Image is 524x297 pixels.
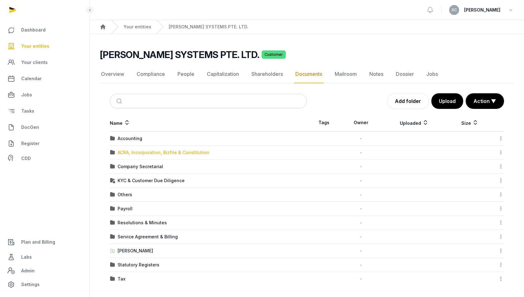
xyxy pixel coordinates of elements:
td: - [341,174,381,188]
div: Service Agreement & Billing [118,234,178,240]
div: Accounting [118,135,142,142]
span: Your entities [21,42,49,50]
img: folder.svg [110,150,115,155]
span: Tasks [21,107,34,115]
a: Dossier [395,65,415,83]
span: Admin [21,267,35,275]
span: SC [452,8,457,12]
a: Your entities [5,39,85,54]
td: - [341,272,381,286]
a: Jobs [425,65,439,83]
td: - [341,132,381,146]
img: folder.svg [110,262,115,267]
span: Customer [262,51,286,59]
button: Submit [113,94,127,108]
a: Mailroom [333,65,358,83]
a: Register [5,136,85,151]
h2: [PERSON_NAME] SYSTEMS PTE. LTD. [100,49,259,60]
td: - [341,202,381,216]
th: Tags [307,114,341,132]
div: [PERSON_NAME] [118,248,153,254]
button: Action ▼ [466,94,504,109]
a: Tasks [5,104,85,119]
td: - [341,160,381,174]
a: Your entities [124,24,151,30]
img: folder.svg [110,136,115,141]
a: Calendar [5,71,85,86]
div: Statutory Registers [118,262,159,268]
img: folder-upload.svg [110,248,115,253]
a: CDD [5,152,85,165]
td: - [341,230,381,244]
span: Calendar [21,75,42,82]
a: Jobs [5,87,85,102]
img: folder.svg [110,234,115,239]
div: Resolutions & Minutes [118,220,167,226]
a: Overview [100,65,125,83]
div: Others [118,192,132,198]
a: Compliance [135,65,166,83]
span: Settings [21,281,40,288]
a: Shareholders [250,65,284,83]
a: Add folder [387,93,429,109]
nav: Tabs [100,65,514,83]
a: Documents [294,65,323,83]
div: ACRA, Incorporation, Bizfile & Constitution [118,149,209,156]
td: - [341,244,381,258]
a: Notes [368,65,385,83]
div: Payroll [118,206,133,212]
img: folder.svg [110,192,115,197]
th: Owner [341,114,381,132]
a: Your clients [5,55,85,70]
span: CDD [21,155,31,162]
span: Register [21,140,40,147]
img: folder.svg [110,220,115,225]
span: Jobs [21,91,32,99]
th: Name [110,114,307,132]
a: Plan and Billing [5,235,85,250]
span: Your clients [21,59,48,66]
a: Capitalization [206,65,240,83]
a: [PERSON_NAME] SYSTEMS PTE. LTD. [169,24,248,30]
img: folder.svg [110,164,115,169]
span: DocGen [21,124,39,131]
a: Labs [5,250,85,265]
span: Plan and Billing [21,238,55,246]
img: folder.svg [110,276,115,281]
td: - [341,216,381,230]
th: Size [448,114,493,132]
div: Company Secretarial [118,163,163,170]
a: People [176,65,196,83]
span: Dashboard [21,26,46,34]
span: Labs [21,253,32,261]
th: Uploaded [381,114,447,132]
td: - [341,258,381,272]
button: SC [449,5,459,15]
button: Upload [431,93,463,109]
td: - [341,188,381,202]
img: folder.svg [110,206,115,211]
span: [PERSON_NAME] [464,6,500,14]
a: DocGen [5,120,85,135]
a: Settings [5,277,85,292]
nav: Breadcrumb [90,20,524,34]
a: Dashboard [5,22,85,37]
div: KYC & Customer Due Diligence [118,178,185,184]
a: Admin [5,265,85,277]
div: Tax [118,276,125,282]
td: - [341,146,381,160]
img: folder-locked-icon.svg [110,178,115,183]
